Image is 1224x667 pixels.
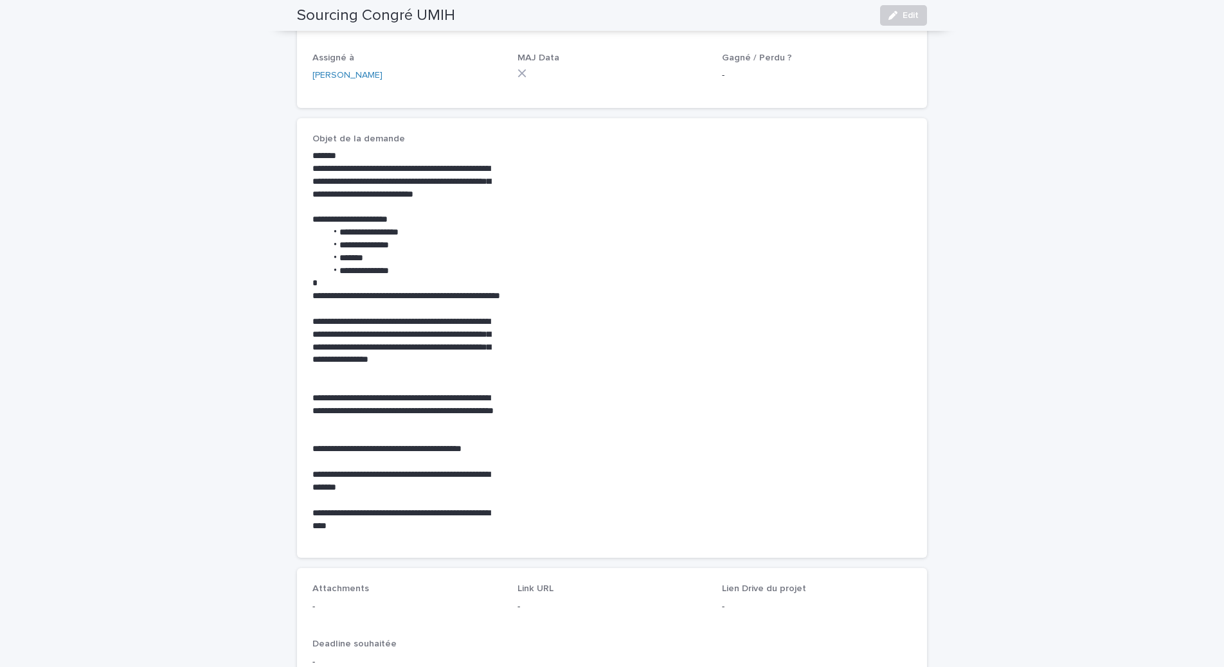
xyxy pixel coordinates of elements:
[903,11,919,20] span: Edit
[312,53,354,62] span: Assigné à
[722,53,792,62] span: Gagné / Perdu ?
[517,600,707,614] p: -
[517,584,553,593] span: Link URL
[722,584,806,593] span: Lien Drive du projet
[880,5,927,26] button: Edit
[312,134,405,143] span: Objet de la demande
[312,639,397,648] span: Deadline souhaitée
[722,69,912,82] p: -
[312,600,502,614] p: -
[297,6,455,25] h2: Sourcing Congré UMIH
[312,69,382,82] a: [PERSON_NAME]
[312,584,369,593] span: Attachments
[722,600,912,614] p: -
[517,53,559,62] span: MAJ Data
